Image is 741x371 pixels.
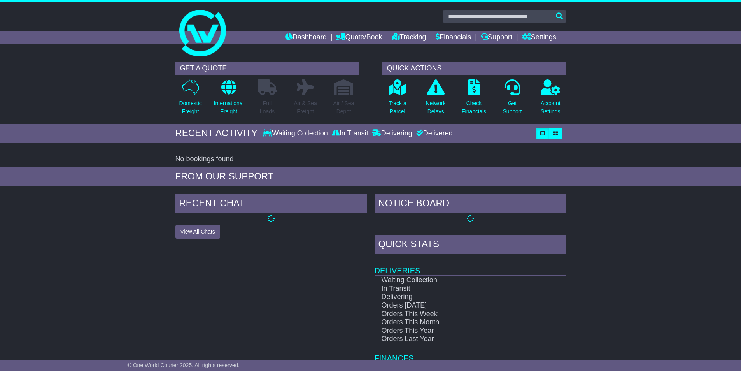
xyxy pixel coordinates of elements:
[375,293,538,301] td: Delivering
[375,310,538,318] td: Orders This Week
[175,128,263,139] div: RECENT ACTIVITY -
[375,235,566,256] div: Quick Stats
[179,99,201,116] p: Domestic Freight
[436,31,471,44] a: Financials
[375,256,566,276] td: Deliveries
[382,62,566,75] div: QUICK ACTIONS
[370,129,414,138] div: Delivering
[541,99,561,116] p: Account Settings
[388,79,407,120] a: Track aParcel
[375,318,538,327] td: Orders This Month
[330,129,370,138] div: In Transit
[179,79,202,120] a: DomesticFreight
[375,194,566,215] div: NOTICE BOARD
[294,99,317,116] p: Air & Sea Freight
[389,99,406,116] p: Track a Parcel
[175,225,220,239] button: View All Chats
[462,99,486,116] p: Check Financials
[502,79,522,120] a: GetSupport
[461,79,487,120] a: CheckFinancials
[333,99,354,116] p: Air / Sea Depot
[375,285,538,293] td: In Transit
[258,99,277,116] p: Full Loads
[375,343,566,363] td: Finances
[375,335,538,343] td: Orders Last Year
[175,171,566,182] div: FROM OUR SUPPORT
[375,301,538,310] td: Orders [DATE]
[522,31,556,44] a: Settings
[414,129,453,138] div: Delivered
[375,327,538,335] td: Orders This Year
[263,129,329,138] div: Waiting Collection
[175,194,367,215] div: RECENT CHAT
[503,99,522,116] p: Get Support
[175,155,566,164] div: No bookings found
[540,79,561,120] a: AccountSettings
[128,362,240,368] span: © One World Courier 2025. All rights reserved.
[425,79,446,120] a: NetworkDelays
[481,31,512,44] a: Support
[214,79,244,120] a: InternationalFreight
[336,31,382,44] a: Quote/Book
[214,99,244,116] p: International Freight
[426,99,445,116] p: Network Delays
[175,62,359,75] div: GET A QUOTE
[375,276,538,285] td: Waiting Collection
[392,31,426,44] a: Tracking
[285,31,327,44] a: Dashboard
